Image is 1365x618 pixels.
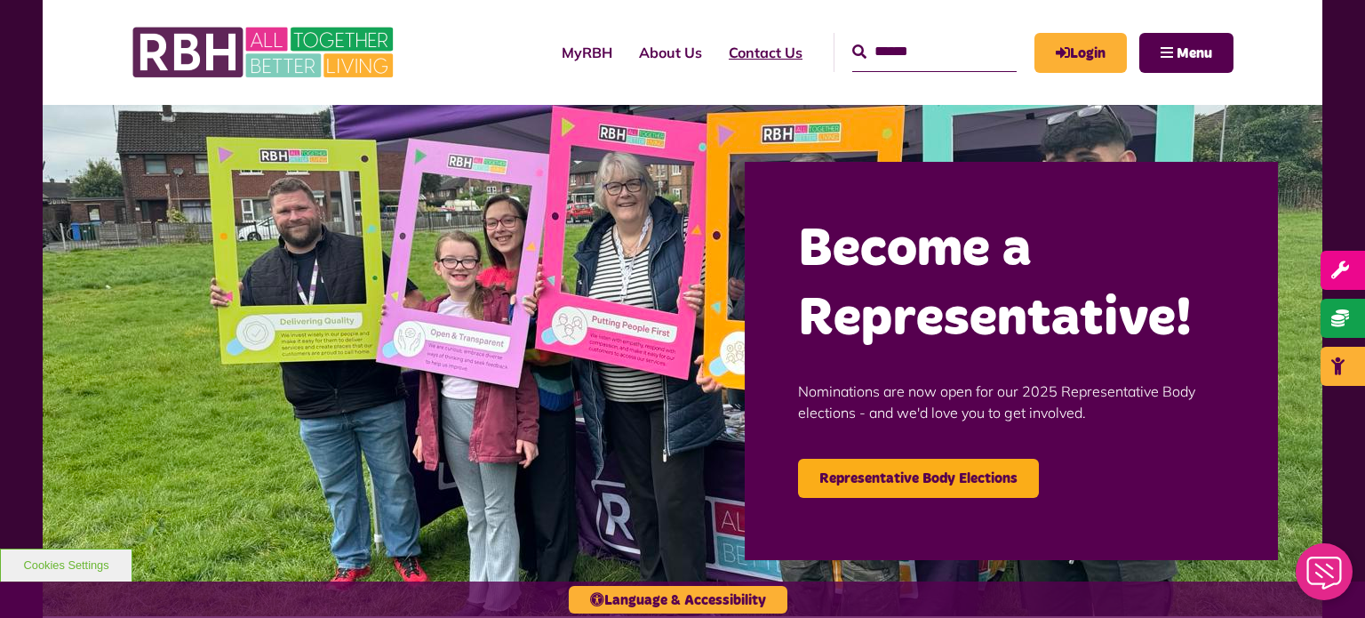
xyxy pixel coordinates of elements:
a: MyRBH [548,28,626,76]
img: RBH [132,18,398,87]
span: Menu [1177,46,1212,60]
input: Search [852,33,1017,71]
a: About Us [626,28,715,76]
a: Contact Us [715,28,816,76]
button: Navigation [1139,33,1233,73]
a: Representative Body Elections [798,459,1039,498]
img: Image (22) [43,105,1322,616]
p: Nominations are now open for our 2025 Representative Body elections - and we'd love you to get in... [798,354,1225,450]
h2: Become a Representative! [798,215,1225,354]
a: MyRBH [1034,33,1127,73]
button: Language & Accessibility [569,586,787,614]
iframe: Netcall Web Assistant for live chat [1285,538,1365,618]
